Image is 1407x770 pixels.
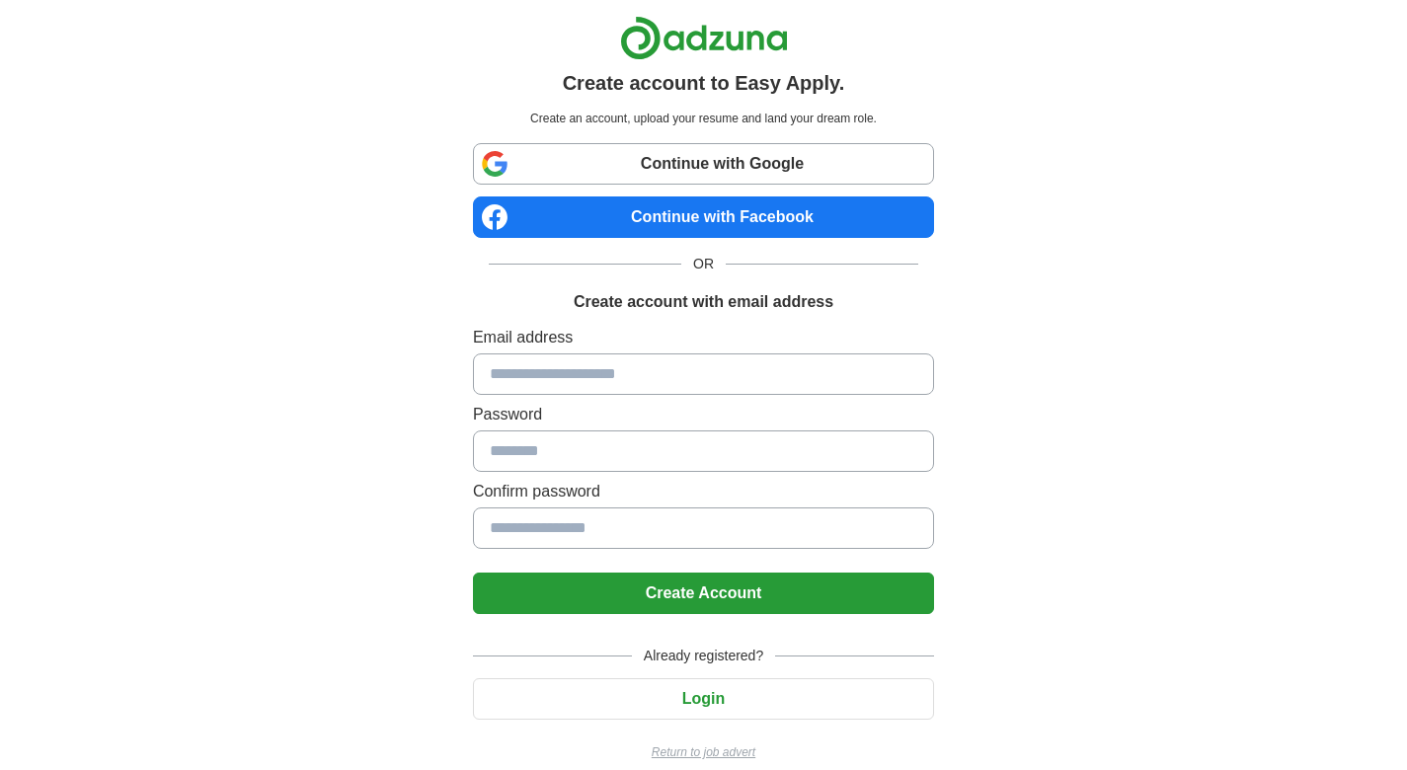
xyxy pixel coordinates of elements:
label: Confirm password [473,480,934,503]
label: Email address [473,326,934,349]
a: Login [473,690,934,707]
label: Password [473,403,934,426]
a: Continue with Google [473,143,934,185]
p: Create an account, upload your resume and land your dream role. [477,110,930,127]
h1: Create account to Easy Apply. [563,68,845,98]
span: Already registered? [632,646,775,666]
button: Login [473,678,934,720]
img: Adzuna logo [620,16,788,60]
a: Return to job advert [473,743,934,761]
span: OR [681,254,726,274]
a: Continue with Facebook [473,196,934,238]
h1: Create account with email address [574,290,833,314]
button: Create Account [473,573,934,614]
